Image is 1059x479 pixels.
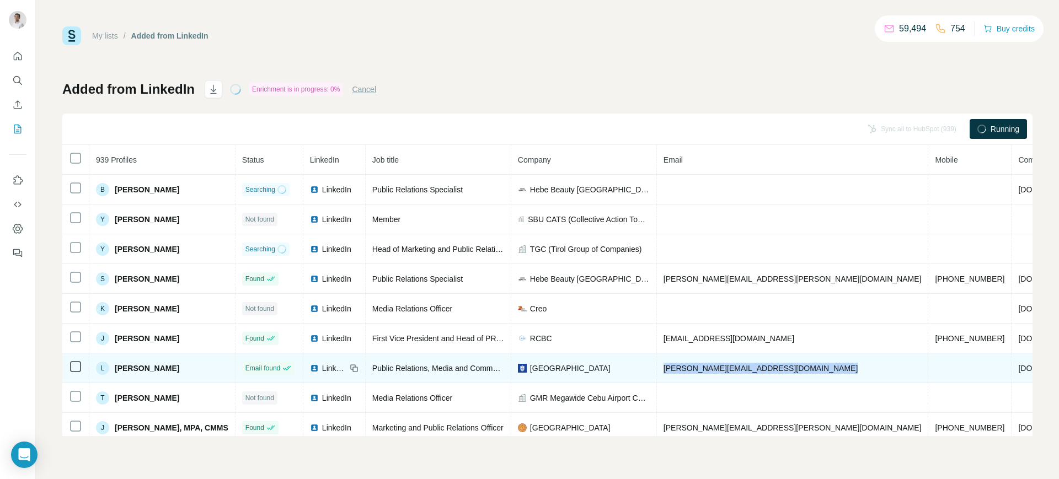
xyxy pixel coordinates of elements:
span: Media Relations Officer [372,304,452,313]
span: Running [991,123,1019,134]
span: Media Relations Officer [372,394,452,402]
img: LinkedIn logo [310,185,319,194]
span: Searching [245,185,275,195]
div: K [96,302,109,315]
span: Hebe Beauty [GEOGRAPHIC_DATA] [530,273,650,284]
span: LinkedIn [322,303,351,314]
span: Hebe Beauty [GEOGRAPHIC_DATA] [530,184,650,195]
button: Use Surfe API [9,195,26,214]
span: [PERSON_NAME] [115,333,179,344]
span: LinkedIn [322,392,351,403]
span: Public Relations Specialist [372,185,463,194]
span: LinkedIn [322,333,351,344]
div: Added from LinkedIn [131,30,208,41]
span: [PERSON_NAME] [115,392,179,403]
span: Status [242,155,264,164]
img: company-logo [518,275,527,283]
h1: Added from LinkedIn [62,80,195,98]
span: 939 Profiles [96,155,137,164]
img: LinkedIn logo [310,364,319,373]
span: Mobile [935,155,958,164]
img: LinkedIn logo [310,394,319,402]
div: Y [96,213,109,226]
span: RCBC [530,333,552,344]
img: company-logo [518,423,527,432]
p: 59,494 [899,22,926,35]
span: Found [245,333,264,343]
span: [PHONE_NUMBER] [935,275,1004,283]
img: company-logo [518,364,527,373]
span: Public Relations, Media and Communications Assistant [372,364,561,373]
div: S [96,272,109,286]
button: Buy credits [983,21,1035,36]
span: Company [518,155,551,164]
span: [PHONE_NUMBER] [935,334,1004,343]
img: LinkedIn logo [310,334,319,343]
span: Marketing and Public Relations Officer [372,423,504,432]
span: LinkedIn [322,422,351,433]
span: Head of Marketing and Public Relations [372,245,508,254]
span: LinkedIn [310,155,339,164]
div: Open Intercom Messenger [11,442,38,468]
span: [GEOGRAPHIC_DATA] [530,422,611,433]
span: Not found [245,214,274,224]
img: LinkedIn logo [310,304,319,313]
img: company-logo [518,304,527,313]
div: J [96,332,109,345]
button: Search [9,71,26,90]
div: J [96,421,109,434]
span: [PERSON_NAME] [115,184,179,195]
span: [PHONE_NUMBER] [935,423,1004,432]
span: Email [664,155,683,164]
p: 754 [950,22,965,35]
img: LinkedIn logo [310,215,319,224]
span: [PERSON_NAME] [115,273,179,284]
span: SBU CATS (Collective Action Towards Strays) [528,214,650,225]
div: Y [96,243,109,256]
div: Enrichment is in progress: 0% [249,83,343,96]
a: My lists [92,31,118,40]
span: [PERSON_NAME][EMAIL_ADDRESS][DOMAIN_NAME] [664,364,858,373]
span: [PERSON_NAME] [115,363,179,374]
span: [PERSON_NAME][EMAIL_ADDRESS][PERSON_NAME][DOMAIN_NAME] [664,275,922,283]
span: Member [372,215,400,224]
span: Public Relations Specialist [372,275,463,283]
span: GMR Megawide Cebu Airport Corp. [530,392,650,403]
button: Quick start [9,46,26,66]
span: Not found [245,393,274,403]
div: T [96,391,109,405]
span: LinkedIn [322,363,346,374]
img: Surfe Logo [62,26,81,45]
span: Email found [245,363,280,373]
button: Feedback [9,243,26,263]
span: LinkedIn [322,273,351,284]
span: Not found [245,304,274,314]
span: Found [245,274,264,284]
button: My lists [9,119,26,139]
button: Cancel [352,84,376,95]
span: Job title [372,155,399,164]
img: company-logo [518,185,527,194]
span: First Vice President and Head of PR and Media Relations [372,334,569,343]
span: Creo [530,303,547,314]
button: Use Surfe on LinkedIn [9,170,26,190]
span: [GEOGRAPHIC_DATA] [530,363,611,374]
span: [PERSON_NAME] [115,244,179,255]
span: Found [245,423,264,433]
span: [PERSON_NAME], MPA, CMMS [115,422,228,433]
div: L [96,362,109,375]
div: B [96,183,109,196]
span: [EMAIL_ADDRESS][DOMAIN_NAME] [664,334,794,343]
button: Enrich CSV [9,95,26,115]
img: LinkedIn logo [310,423,319,432]
img: LinkedIn logo [310,275,319,283]
span: [PERSON_NAME] [115,214,179,225]
span: LinkedIn [322,244,351,255]
span: [PERSON_NAME][EMAIL_ADDRESS][PERSON_NAME][DOMAIN_NAME] [664,423,922,432]
img: LinkedIn logo [310,245,319,254]
span: Searching [245,244,275,254]
span: TGC (Tirol Group of Companies) [530,244,642,255]
button: Dashboard [9,219,26,239]
span: [PERSON_NAME] [115,303,179,314]
span: LinkedIn [322,184,351,195]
